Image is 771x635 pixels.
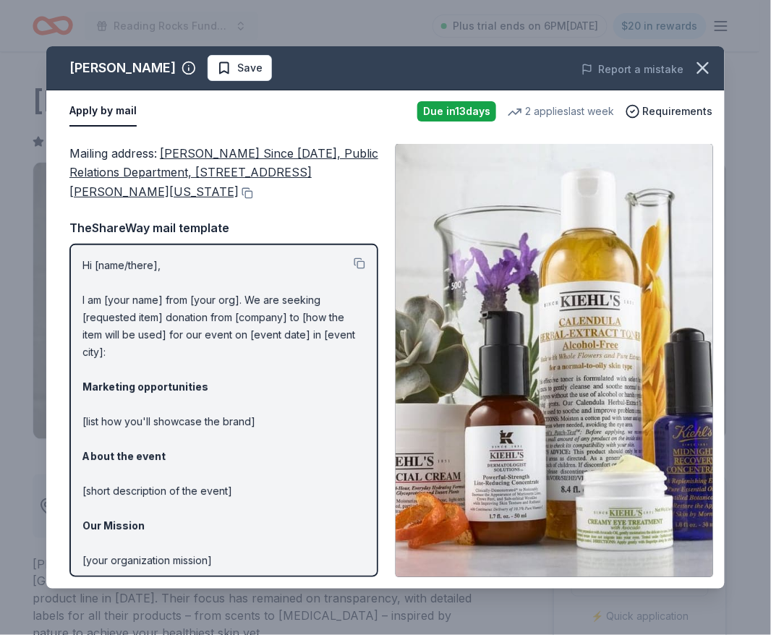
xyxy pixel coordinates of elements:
button: Apply by mail [69,96,137,127]
strong: Our Mission [82,519,145,532]
button: Save [208,55,272,81]
strong: About the event [82,450,166,462]
div: Mailing address : [69,144,378,201]
span: Save [237,59,263,77]
button: Report a mistake [582,61,684,78]
strong: Marketing opportunities [82,380,208,393]
div: [PERSON_NAME] [69,56,176,80]
div: 2 applies last week [508,103,614,120]
span: [PERSON_NAME] Since [DATE], Public Relations Department, [STREET_ADDRESS][PERSON_NAME][US_STATE] [69,146,378,199]
div: TheShareWay mail template [69,218,378,237]
button: Requirements [626,103,713,120]
span: Requirements [643,103,713,120]
img: Image for Kiehl's [396,144,713,577]
div: Due in 13 days [417,101,496,122]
